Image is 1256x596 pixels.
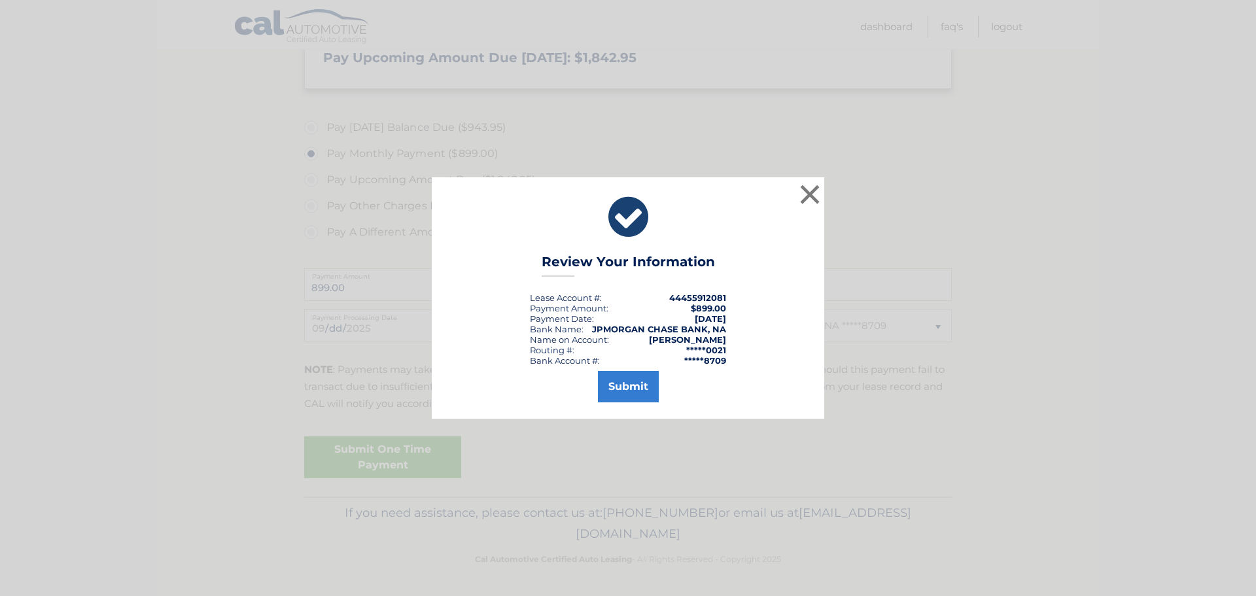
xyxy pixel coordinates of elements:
button: Submit [598,371,659,402]
strong: [PERSON_NAME] [649,334,726,345]
div: Name on Account: [530,334,609,345]
div: Bank Account #: [530,355,600,366]
span: $899.00 [691,303,726,313]
strong: 44455912081 [669,292,726,303]
div: Payment Amount: [530,303,608,313]
span: [DATE] [695,313,726,324]
button: × [797,181,823,207]
div: : [530,313,594,324]
div: Bank Name: [530,324,584,334]
span: Payment Date [530,313,592,324]
div: Lease Account #: [530,292,602,303]
h3: Review Your Information [542,254,715,277]
strong: JPMORGAN CHASE BANK, NA [592,324,726,334]
div: Routing #: [530,345,574,355]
